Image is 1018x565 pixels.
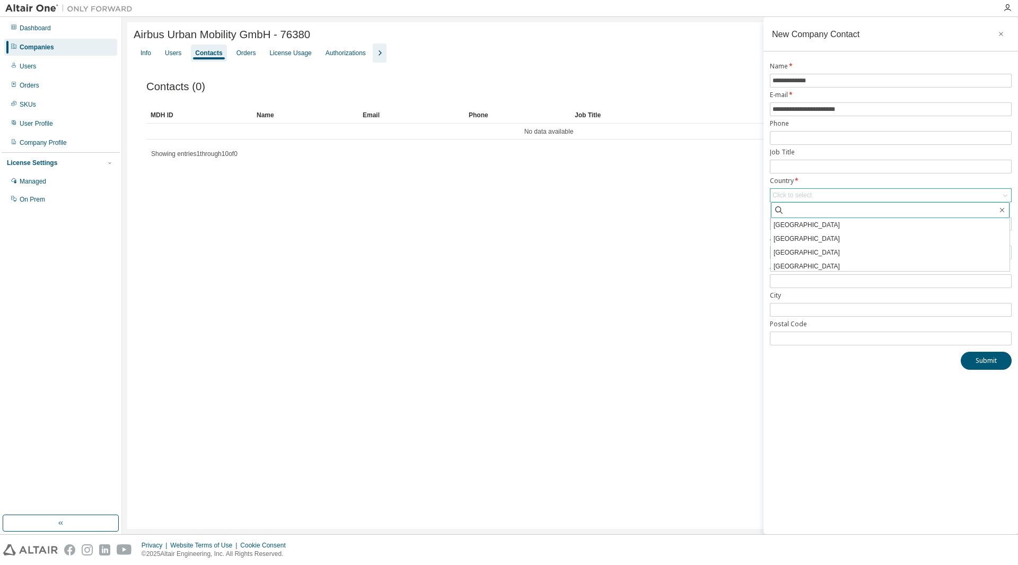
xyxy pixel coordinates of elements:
[770,119,1012,128] label: Phone
[195,49,222,57] div: Contacts
[772,30,859,38] div: New Company Contact
[770,234,1012,242] label: Address Line 1
[151,150,238,158] span: Showing entries 1 through 10 of 0
[770,263,1012,271] label: Address Line 2
[770,320,1012,328] label: Postal Code
[99,544,110,555] img: linkedin.svg
[20,138,67,147] div: Company Profile
[257,107,354,124] div: Name
[363,107,460,124] div: Email
[770,189,1011,202] div: Click to select
[770,205,1012,214] label: State/Province
[770,62,1012,71] label: Name
[64,544,75,555] img: facebook.svg
[770,291,1012,300] label: City
[146,124,951,140] td: No data available
[7,159,57,167] div: License Settings
[240,541,292,550] div: Cookie Consent
[20,177,46,186] div: Managed
[20,195,45,204] div: On Prem
[141,49,151,57] div: Info
[82,544,93,555] img: instagram.svg
[170,541,240,550] div: Website Terms of Use
[469,107,566,124] div: Phone
[771,232,1010,246] li: [GEOGRAPHIC_DATA]
[771,259,1010,273] li: [GEOGRAPHIC_DATA]
[142,541,170,550] div: Privacy
[20,62,36,71] div: Users
[20,24,51,32] div: Dashboard
[146,81,205,93] span: Contacts (0)
[770,91,1012,99] label: E-mail
[134,29,310,41] span: Airbus Urban Mobility GmbH - 76380
[5,3,138,14] img: Altair One
[771,246,1010,259] li: [GEOGRAPHIC_DATA]
[269,49,311,57] div: License Usage
[770,148,1012,157] label: Job Title
[165,49,181,57] div: Users
[20,81,39,90] div: Orders
[575,107,947,124] div: Job Title
[20,119,53,128] div: User Profile
[236,49,256,57] div: Orders
[20,100,36,109] div: SKUs
[770,177,1012,185] label: Country
[773,191,812,199] div: Click to select
[151,107,248,124] div: MDH ID
[142,550,292,559] p: © 2025 Altair Engineering, Inc. All Rights Reserved.
[20,43,54,51] div: Companies
[961,352,1012,370] button: Submit
[117,544,132,555] img: youtube.svg
[771,218,1010,232] li: [GEOGRAPHIC_DATA]
[3,544,58,555] img: altair_logo.svg
[326,49,366,57] div: Authorizations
